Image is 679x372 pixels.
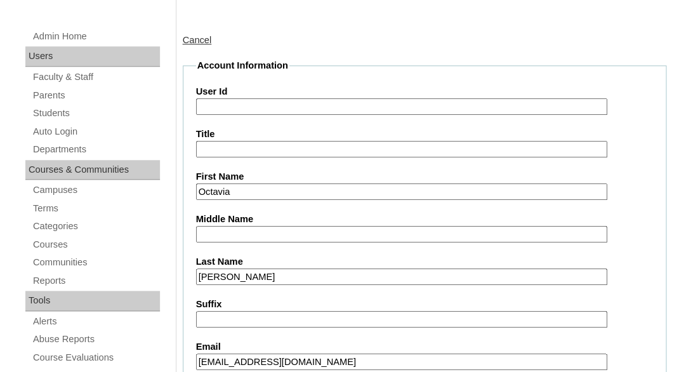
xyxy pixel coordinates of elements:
a: Campuses [32,182,160,198]
label: Suffix [196,298,654,311]
label: First Name [196,170,654,183]
a: Alerts [32,314,160,329]
legend: Account Information [196,59,289,72]
label: Title [196,128,654,141]
a: Reports [32,273,160,289]
a: Auto Login [32,124,160,140]
a: Faculty & Staff [32,69,160,85]
a: Categories [32,218,160,234]
a: Departments [32,142,160,157]
a: Admin Home [32,29,160,44]
label: Middle Name [196,213,654,226]
div: Courses & Communities [25,160,160,180]
a: Communities [32,255,160,270]
a: Abuse Reports [32,331,160,347]
a: Course Evaluations [32,350,160,366]
a: Terms [32,201,160,216]
a: Cancel [183,35,212,45]
label: Email [196,340,654,354]
a: Students [32,105,160,121]
div: Tools [25,291,160,311]
div: Users [25,46,160,67]
a: Parents [32,88,160,103]
label: Last Name [196,255,654,269]
label: User Id [196,85,654,98]
a: Courses [32,237,160,253]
